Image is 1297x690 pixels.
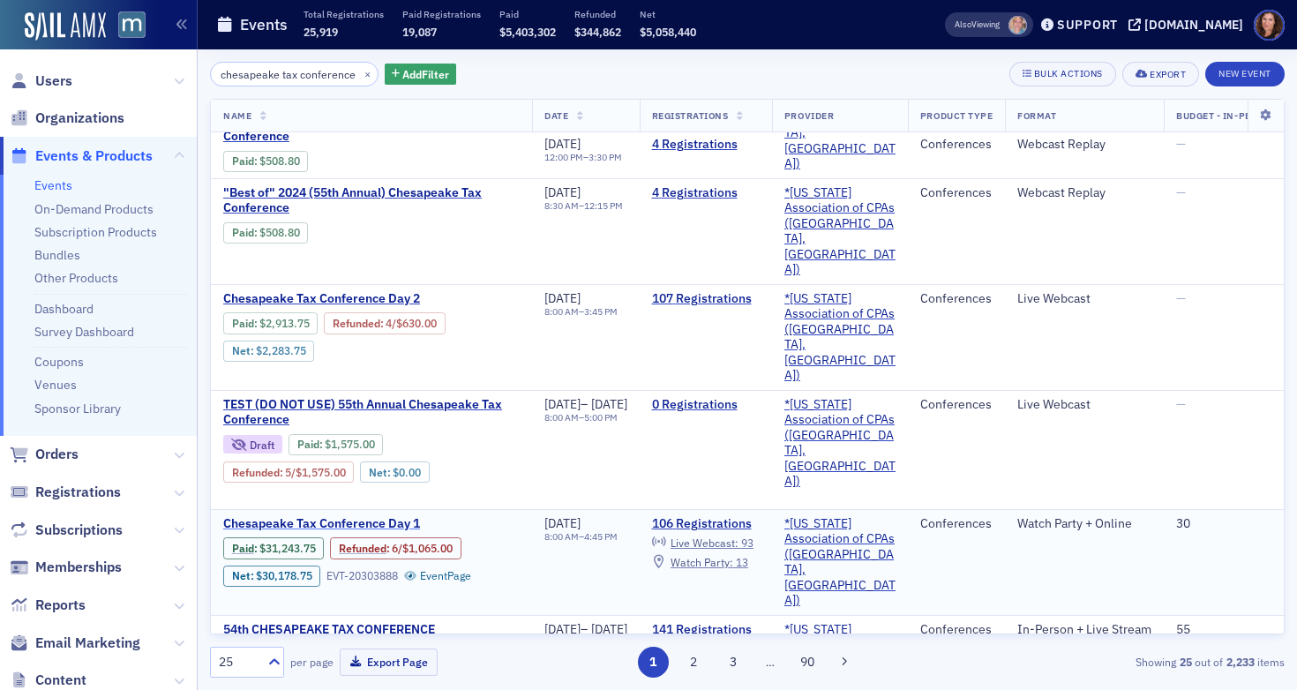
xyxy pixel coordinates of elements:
span: Organizations [35,109,124,128]
span: $30,178.75 [256,569,312,582]
div: Bulk Actions [1034,69,1103,79]
a: 141 Registrations [652,622,760,638]
span: Chesapeake Tax Conference Day 2 [223,291,520,307]
span: *Maryland Association of CPAs (Timonium, MD) [784,185,896,278]
div: – [544,306,618,318]
a: Paid [232,542,254,555]
div: Net: $3017875 [223,566,320,587]
div: Refunded: 140 - $3124375 [330,537,461,559]
div: Net: $0 [360,461,429,483]
span: Memberships [35,558,122,577]
span: $2,913.75 [259,317,310,330]
span: [DATE] [544,136,581,152]
div: Conferences [920,516,993,532]
a: Memberships [10,558,122,577]
div: Paid: 5 - $50880 [223,150,308,171]
a: Refunded [333,317,380,330]
span: $5,403,302 [499,25,556,39]
span: Viewing [955,19,1000,31]
a: View Homepage [106,11,146,41]
span: … [758,654,783,670]
time: 3:45 PM [584,305,618,318]
span: Dee Sullivan [1008,16,1027,34]
a: *[US_STATE] Association of CPAs ([GEOGRAPHIC_DATA], [GEOGRAPHIC_DATA]) [784,516,896,609]
a: Survey Dashboard [34,324,134,340]
a: Email Marketing [10,634,140,653]
span: [DATE] [544,515,581,531]
span: 93 [741,536,753,550]
div: – [544,200,623,212]
span: : [232,317,259,330]
span: Date [544,109,568,122]
span: : [232,226,259,239]
span: $1,575.00 [296,466,346,479]
span: Reports [35,596,86,615]
img: SailAMX [118,11,146,39]
a: "Best of" 2024 (55th Annual) Chesapeake Tax Conference [223,185,520,216]
button: [DOMAIN_NAME] [1128,19,1249,31]
span: [DATE] [591,396,627,412]
span: $2,283.75 [256,344,306,357]
div: In-Person + Live Stream [1017,622,1151,638]
div: Conferences [920,185,993,201]
a: Paid [232,154,254,168]
span: 25,919 [304,25,338,39]
div: Draft [223,435,282,454]
a: Bundles [34,247,80,263]
span: $0.00 [393,466,421,479]
span: — [1176,184,1186,200]
div: – [544,531,618,543]
div: 25 [219,653,258,671]
a: 107 Registrations [652,291,760,307]
time: 12:00 PM [544,152,583,164]
div: Support [1057,17,1118,33]
a: 4 Registrations [652,185,760,201]
time: 3:30 PM [589,152,622,164]
div: Conferences [920,291,993,307]
a: Paid [297,438,319,451]
time: 8:00 AM [544,411,579,424]
p: Paid [499,8,556,20]
span: — [1176,396,1186,412]
span: Net : [232,344,256,357]
a: Chesapeake Tax Conference Day 1 [223,516,520,532]
span: $344,862 [574,25,621,39]
span: Profile [1254,10,1285,41]
a: Refunded [232,466,280,479]
div: Paid: 140 - $3124375 [223,537,324,559]
span: : [297,438,325,451]
span: Registrations [652,109,729,122]
div: – [544,622,627,638]
span: *Maryland Association of CPAs (Timonium, MD) [784,291,896,384]
span: : [339,542,392,555]
span: $508.80 [259,226,300,239]
img: SailAMX [25,12,106,41]
strong: 2,233 [1223,654,1257,670]
div: Live Webcast [1017,291,1151,307]
a: Registrations [10,483,121,502]
span: Live Webcast : [671,536,738,550]
span: Net : [232,569,256,582]
a: Events & Products [10,146,153,166]
a: Live Webcast: 93 [652,536,753,550]
label: per page [290,654,334,670]
a: Refunded [339,542,386,555]
span: Events & Products [35,146,153,166]
div: Watch Party + Online [1017,516,1151,532]
button: 1 [638,647,669,678]
span: Orders [35,445,79,464]
span: $630.00 [396,317,437,330]
a: Other Products [34,270,118,286]
span: Users [35,71,72,91]
a: Reports [10,596,86,615]
a: Users [10,71,72,91]
span: [DATE] [544,621,581,637]
span: — [1176,136,1186,152]
a: Subscription Products [34,224,157,240]
a: Subscriptions [10,521,123,540]
a: Paid [232,226,254,239]
p: Paid Registrations [402,8,481,20]
time: 8:00 AM [544,305,579,318]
